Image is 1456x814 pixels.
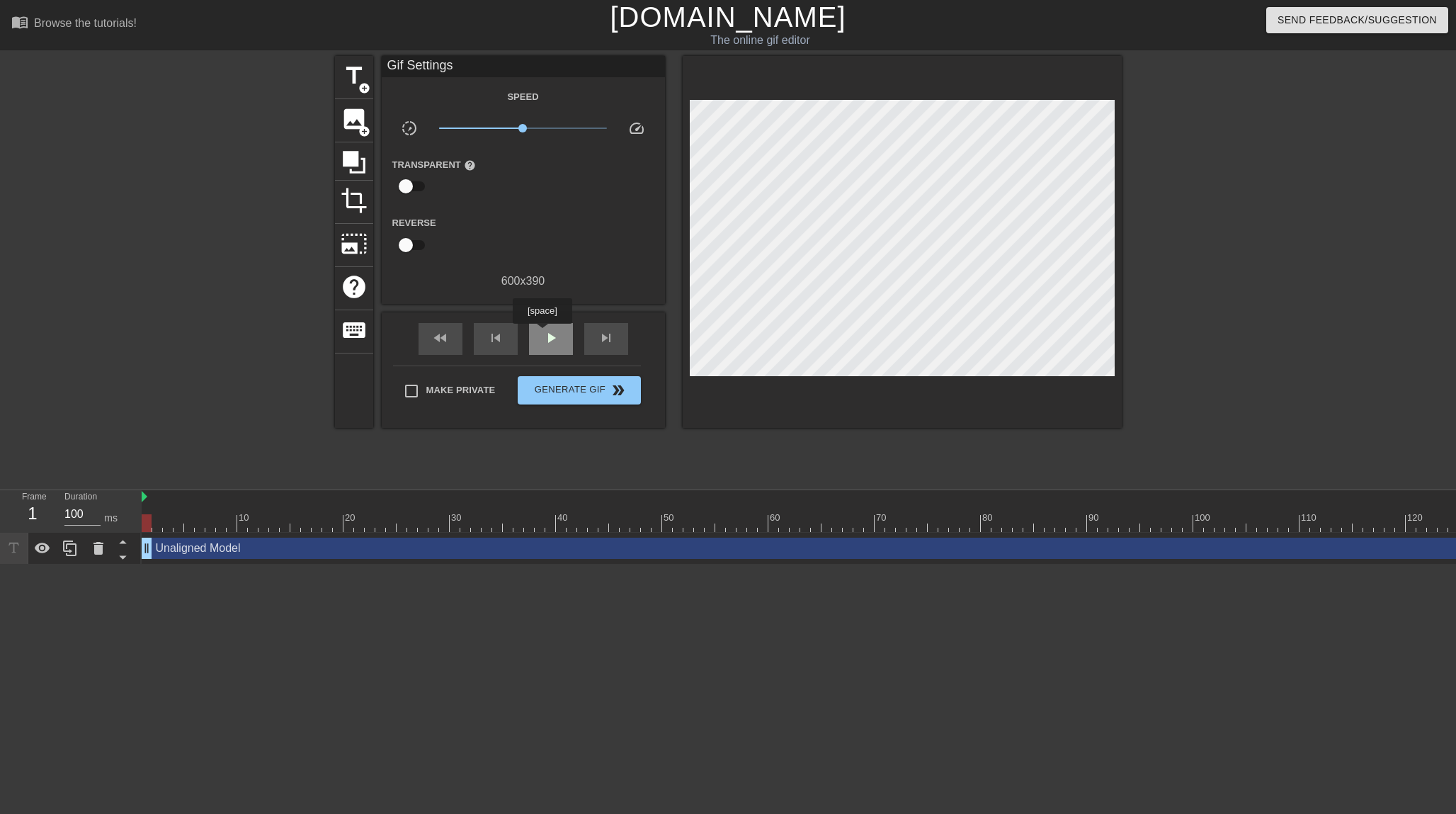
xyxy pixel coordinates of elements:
[358,82,370,94] span: add_circle
[358,125,370,137] span: add_circle
[341,317,368,344] span: keyboard
[464,159,476,171] span: help
[542,329,559,346] span: play_arrow
[432,329,449,346] span: fast_rewind
[34,17,137,29] div: Browse the tutorials!
[1195,511,1212,525] div: 100
[770,511,783,525] div: 60
[487,329,504,346] span: skip_previous
[392,158,476,172] label: Transparent
[1407,511,1425,525] div: 120
[341,230,368,257] span: photo_size_select_large
[610,382,627,399] span: double_arrow
[22,501,43,526] div: 1
[345,511,358,525] div: 20
[628,120,645,137] span: speed
[1301,511,1319,525] div: 110
[382,273,665,290] div: 600 x 390
[598,329,615,346] span: skip_next
[518,376,640,405] button: Generate Gif
[492,32,1028,49] div: The online gif editor
[239,511,251,525] div: 10
[341,187,368,214] span: crop
[610,1,846,33] a: [DOMAIN_NAME]
[664,511,676,525] div: 50
[401,120,418,137] span: slow_motion_video
[382,56,665,77] div: Gif Settings
[341,106,368,132] span: image
[1088,511,1101,525] div: 90
[982,511,995,525] div: 80
[140,541,154,555] span: drag_handle
[341,273,368,300] span: help
[507,90,538,104] label: Speed
[876,511,889,525] div: 70
[1266,7,1448,33] button: Send Feedback/Suggestion
[426,383,496,397] span: Make Private
[11,13,137,35] a: Browse the tutorials!
[341,62,368,89] span: title
[392,216,436,230] label: Reverse
[451,511,464,525] div: 30
[1278,11,1437,29] span: Send Feedback/Suggestion
[557,511,570,525] div: 40
[11,490,54,531] div: Frame
[11,13,28,30] span: menu_book
[104,511,118,526] div: ms
[523,382,635,399] span: Generate Gif
[64,493,97,502] label: Duration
